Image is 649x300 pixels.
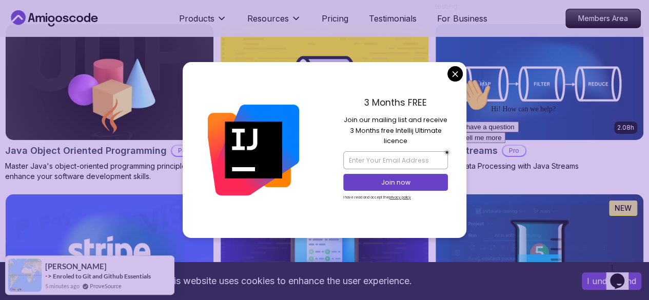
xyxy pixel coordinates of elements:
[566,9,640,28] p: Members Area
[606,259,639,290] iframe: chat widget
[4,4,37,37] img: :wave:
[53,272,151,280] a: Enroled to Git and Github Essentials
[5,161,214,182] p: Master Java's object-oriented programming principles and enhance your software development skills.
[45,282,80,290] span: 5 minutes ago
[247,12,289,25] p: Resources
[172,146,194,156] p: Pro
[4,4,189,69] div: 👋Hi! How can we help?I have a questionTell me more
[45,272,52,280] span: ->
[4,47,65,58] button: I have a question
[369,12,417,25] a: Testimonials
[4,58,51,69] button: Tell me more
[8,270,566,292] div: This website uses cookies to enhance the user experience.
[5,144,167,158] h2: Java Object Oriented Programming
[8,258,42,292] img: provesource social proof notification image
[6,24,213,141] img: Java Object Oriented Programming card
[322,12,348,25] a: Pricing
[45,262,107,271] span: [PERSON_NAME]
[179,12,227,33] button: Products
[565,9,641,28] a: Members Area
[582,272,641,290] button: Accept cookies
[247,12,301,33] button: Resources
[90,282,122,290] a: ProveSource
[179,12,214,25] p: Products
[4,31,102,38] span: Hi! How can we help?
[5,24,214,182] a: Java Object Oriented Programming card2.82hJava Object Oriented ProgrammingProMaster Java's object...
[454,74,639,254] iframe: chat widget
[437,12,487,25] a: For Business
